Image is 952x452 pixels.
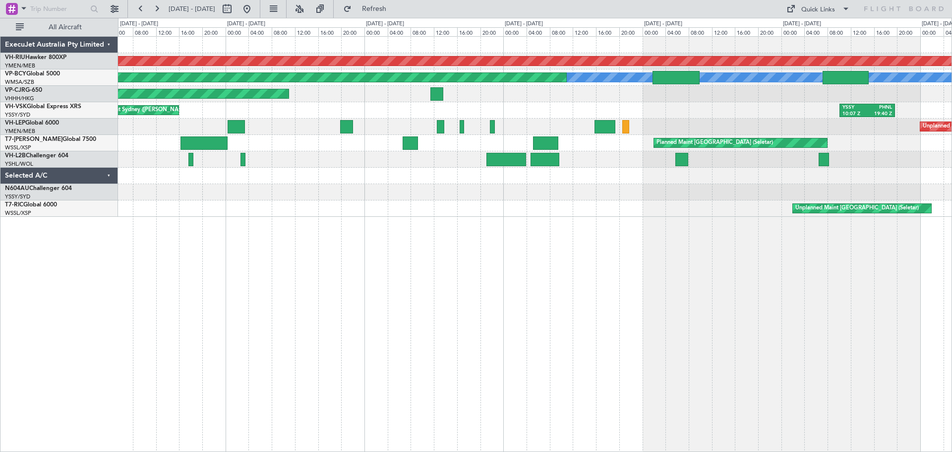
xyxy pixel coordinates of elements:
[5,71,60,77] a: VP-BCYGlobal 5000
[5,120,25,126] span: VH-LEP
[828,27,851,36] div: 08:00
[434,27,457,36] div: 12:00
[5,55,66,61] a: VH-RIUHawker 800XP
[596,27,619,36] div: 16:00
[5,128,35,135] a: YMEN/MEB
[411,27,434,36] div: 08:00
[227,20,265,28] div: [DATE] - [DATE]
[5,87,25,93] span: VP-CJR
[272,27,295,36] div: 08:00
[897,27,920,36] div: 20:00
[781,27,805,36] div: 00:00
[169,4,215,13] span: [DATE] - [DATE]
[712,27,735,36] div: 12:00
[5,78,34,86] a: WMSA/SZB
[867,104,892,111] div: PHNL
[318,27,342,36] div: 16:00
[480,27,504,36] div: 20:00
[795,201,919,216] div: Unplanned Maint [GEOGRAPHIC_DATA] (Seletar)
[5,202,57,208] a: T7-RICGlobal 6000
[851,27,874,36] div: 12:00
[5,136,62,142] span: T7-[PERSON_NAME]
[665,27,689,36] div: 04:00
[364,27,388,36] div: 00:00
[781,1,855,17] button: Quick Links
[573,27,596,36] div: 12:00
[867,111,892,118] div: 19:40 Z
[643,27,666,36] div: 00:00
[5,71,26,77] span: VP-BCY
[110,27,133,36] div: 04:00
[457,27,480,36] div: 16:00
[804,27,828,36] div: 04:00
[26,24,105,31] span: All Aircraft
[202,27,226,36] div: 20:00
[5,153,26,159] span: VH-L2B
[133,27,156,36] div: 08:00
[120,20,158,28] div: [DATE] - [DATE]
[783,20,821,28] div: [DATE] - [DATE]
[874,27,897,36] div: 16:00
[5,160,33,168] a: YSHL/WOL
[5,87,42,93] a: VP-CJRG-650
[505,20,543,28] div: [DATE] - [DATE]
[656,135,773,150] div: Planned Maint [GEOGRAPHIC_DATA] (Seletar)
[5,186,72,192] a: N604AUChallenger 604
[842,111,867,118] div: 10:07 Z
[77,103,199,118] div: Unplanned Maint Sydney ([PERSON_NAME] Intl)
[11,19,108,35] button: All Aircraft
[758,27,781,36] div: 20:00
[801,5,835,15] div: Quick Links
[735,27,758,36] div: 16:00
[527,27,550,36] div: 04:00
[5,95,34,102] a: VHHH/HKG
[179,27,202,36] div: 16:00
[366,20,404,28] div: [DATE] - [DATE]
[5,136,96,142] a: T7-[PERSON_NAME]Global 7500
[842,104,867,111] div: YSSY
[156,27,179,36] div: 12:00
[339,1,398,17] button: Refresh
[920,27,944,36] div: 00:00
[341,27,364,36] div: 20:00
[248,27,272,36] div: 04:00
[503,27,527,36] div: 00:00
[5,55,25,61] span: VH-RIU
[354,5,395,12] span: Refresh
[689,27,712,36] div: 08:00
[5,104,27,110] span: VH-VSK
[5,120,59,126] a: VH-LEPGlobal 6000
[644,20,682,28] div: [DATE] - [DATE]
[5,209,31,217] a: WSSL/XSP
[295,27,318,36] div: 12:00
[550,27,573,36] div: 08:00
[5,202,23,208] span: T7-RIC
[619,27,643,36] div: 20:00
[5,153,68,159] a: VH-L2BChallenger 604
[388,27,411,36] div: 04:00
[5,111,30,119] a: YSSY/SYD
[5,193,30,200] a: YSSY/SYD
[5,104,81,110] a: VH-VSKGlobal Express XRS
[5,144,31,151] a: WSSL/XSP
[30,1,87,16] input: Trip Number
[226,27,249,36] div: 00:00
[5,186,29,192] span: N604AU
[5,62,35,69] a: YMEN/MEB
